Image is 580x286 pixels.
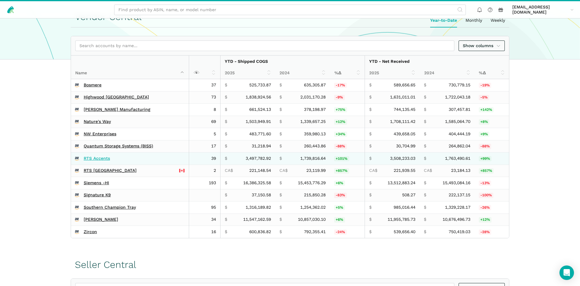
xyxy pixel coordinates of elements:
span: $ [279,192,282,198]
strong: YTD - Net Received [369,59,410,64]
span: 222,137.15 [449,192,470,198]
a: RTS Accents [84,156,110,161]
h1: Vendor Central [75,11,505,22]
span: CA$ [279,168,288,173]
td: -82.79% [330,189,365,201]
td: -24.17% [330,226,365,238]
span: $ [369,217,372,222]
th: 2025: activate to sort column ascending [365,67,420,79]
span: CA$ [225,168,233,173]
ui-tab: Monthly [461,14,486,27]
span: 1,722,043.18 [445,95,470,100]
span: +5% [334,205,345,210]
span: $ [225,82,227,88]
span: 378,198.97 [304,107,326,112]
td: 8.71% [475,128,509,140]
span: $ [279,143,282,149]
td: 6.36% [330,214,365,226]
span: $ [424,156,426,161]
span: 508.27 [402,192,415,198]
span: $ [225,180,227,186]
span: 730,779.15 [449,82,470,88]
td: 2 [189,165,220,177]
span: $ [424,131,426,137]
span: $ [424,107,426,112]
span: 260,443.86 [304,143,326,149]
a: [PERSON_NAME] [84,217,118,222]
a: Zircon [84,229,97,235]
span: $ [225,107,227,112]
span: 1,708,111.42 [390,119,415,124]
span: 1,763,490.61 [445,156,470,161]
span: $ [279,205,282,210]
th: 2024: activate to sort column ascending [420,67,475,79]
span: 525,733.87 [249,82,271,88]
a: Bosmere [84,82,101,88]
span: 221,148.54 [249,168,271,173]
span: -83% [334,193,347,198]
span: -13% [479,181,491,186]
td: -25.90% [475,201,509,214]
input: Find product by ASIN, name, or model number [114,5,466,15]
td: 37 [189,79,220,91]
td: 7.76% [475,116,509,128]
span: 1,316,189.82 [246,205,271,210]
span: $ [225,131,227,137]
td: 5 [189,128,220,140]
span: $ [369,107,372,112]
img: 243-canada-6dcbff6b5ddfbc3d576af9e026b5d206327223395eaa30c1e22b34077c083801.svg [179,168,185,173]
span: $ [279,82,282,88]
span: 1,503,949.91 [246,119,271,124]
span: 15,493,084.16 [443,180,470,186]
span: +99% [479,156,492,162]
span: 3,508,233.03 [390,156,415,161]
span: $ [424,192,426,198]
span: $ [369,95,372,100]
span: $ [225,156,227,161]
span: 750,419.03 [449,229,470,235]
span: $ [279,229,282,235]
span: $ [279,180,282,186]
span: 635,305.87 [304,82,326,88]
span: $ [225,119,227,124]
td: 16 [189,226,220,238]
span: +12% [479,217,492,223]
td: 12.26% [330,116,365,128]
td: 98.94% [475,153,509,165]
th: %Δ: activate to sort column ascending [330,67,365,79]
td: 142.03% [475,104,509,116]
span: 359,980.13 [304,131,326,137]
span: 661,524.13 [249,107,271,112]
span: 1,838,924.56 [246,95,271,100]
span: $ [279,107,282,112]
span: 539,656.40 [394,229,415,235]
span: [EMAIL_ADDRESS][DOMAIN_NAME] [512,5,568,15]
td: 8 [189,104,220,116]
span: 1,585,064.70 [445,119,470,124]
td: -9.46% [330,91,365,104]
a: [PERSON_NAME] Manufacturing [84,107,150,112]
span: -88% [479,144,491,149]
span: $ [369,192,372,198]
span: 2,031,170.28 [300,95,326,100]
td: 193 [189,177,220,189]
span: $ [225,143,227,149]
span: 13,512,883.24 [388,180,415,186]
span: $ [424,143,426,149]
td: 6.03% [330,177,365,189]
td: -99.77% [475,189,509,201]
span: +101% [334,156,349,162]
th: Name : activate to sort column descending [71,56,189,79]
a: NW Enterprises [84,131,116,137]
th: : activate to sort column ascending [189,56,220,79]
span: -26% [479,205,491,210]
a: Quantum Storage Systems (BISS) [84,143,153,149]
span: 10,676,496.73 [443,217,470,222]
span: $ [279,156,282,161]
span: $ [225,95,227,100]
td: -5.29% [475,91,509,104]
span: $ [225,192,227,198]
span: +142% [479,107,494,113]
th: 2024: activate to sort column ascending [275,67,330,79]
span: +6% [334,181,345,186]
